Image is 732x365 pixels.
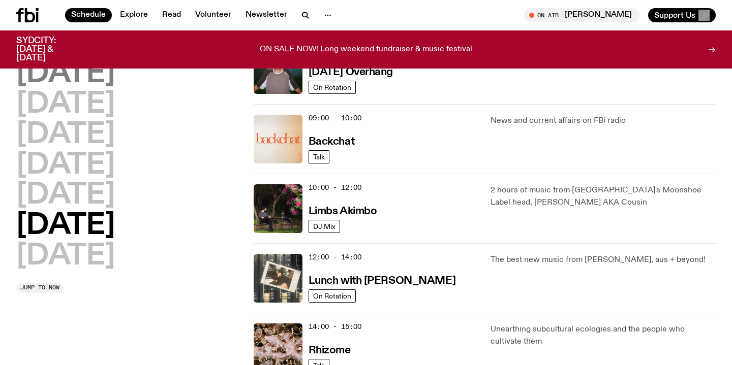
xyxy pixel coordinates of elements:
p: Unearthing subcultural ecologies and the people who cultivate them [491,323,716,348]
button: Jump to now [16,283,64,293]
h3: SYDCITY: [DATE] & [DATE] [16,37,81,62]
span: Support Us [654,11,695,20]
button: [DATE] [16,90,115,119]
button: [DATE] [16,151,115,180]
span: 14:00 - 15:00 [309,322,361,331]
h3: Limbs Akimbo [309,206,377,217]
button: Support Us [648,8,716,22]
span: Jump to now [20,285,59,290]
span: DJ Mix [313,222,335,230]
img: A polaroid of Ella Avni in the studio on top of the mixer which is also located in the studio. [254,254,302,303]
span: On Rotation [313,292,351,300]
h3: Lunch with [PERSON_NAME] [309,276,455,286]
span: On Rotation [313,83,351,91]
a: Lunch with [PERSON_NAME] [309,274,455,286]
button: [DATE] [16,242,115,271]
a: Volunteer [189,8,237,22]
a: [DATE] Overhang [309,65,393,78]
a: Talk [309,150,329,163]
span: 10:00 - 12:00 [309,183,361,192]
span: 12:00 - 14:00 [309,252,361,262]
button: On Air[PERSON_NAME] [524,8,640,22]
a: Newsletter [239,8,293,22]
button: [DATE] [16,60,115,88]
p: 2 hours of music from [GEOGRAPHIC_DATA]'s Moonshoe Label head, [PERSON_NAME] AKA Cousin [491,184,716,209]
img: Jackson sits at an outdoor table, legs crossed and gazing at a black and brown dog also sitting a... [254,184,302,233]
a: DJ Mix [309,220,340,233]
a: Explore [114,8,154,22]
button: [DATE] [16,121,115,149]
a: Backchat [309,135,354,147]
a: Schedule [65,8,112,22]
a: On Rotation [309,81,356,94]
button: [DATE] [16,212,115,240]
h3: Rhizome [309,345,351,356]
span: Talk [313,153,325,160]
a: Read [156,8,187,22]
p: The best new music from [PERSON_NAME], aus + beyond! [491,254,716,266]
button: [DATE] [16,181,115,210]
a: On Rotation [309,289,356,303]
a: Limbs Akimbo [309,204,377,217]
p: ON SALE NOW! Long weekend fundraiser & music festival [260,45,472,54]
h3: Backchat [309,137,354,147]
img: Harrie Hastings stands in front of cloud-covered sky and rolling hills. He's wearing sunglasses a... [254,45,302,94]
a: Rhizome [309,343,351,356]
span: 09:00 - 10:00 [309,113,361,123]
h3: [DATE] Overhang [309,67,393,78]
p: News and current affairs on FBi radio [491,115,716,127]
